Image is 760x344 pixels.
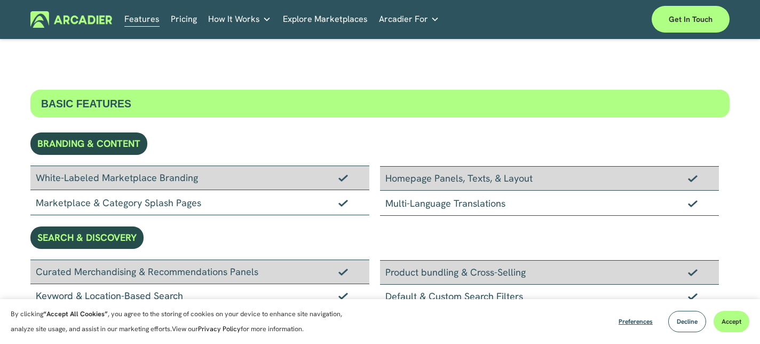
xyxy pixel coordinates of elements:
[30,90,730,118] div: BASIC FEATURES
[283,11,368,28] a: Explore Marketplaces
[30,11,112,28] img: Arcadier
[688,200,698,207] img: Checkmark
[338,292,348,300] img: Checkmark
[30,284,369,308] div: Keyword & Location-Based Search
[652,6,730,33] a: Get in touch
[722,317,741,326] span: Accept
[338,174,348,182] img: Checkmark
[619,317,653,326] span: Preferences
[338,268,348,276] img: Checkmark
[668,311,706,332] button: Decline
[30,166,369,190] div: White-Labeled Marketplace Branding
[43,309,108,318] strong: “Accept All Cookies”
[677,317,698,326] span: Decline
[380,191,719,216] div: Multi-Language Translations
[338,199,348,207] img: Checkmark
[379,12,428,27] span: Arcadier For
[380,285,719,309] div: Default & Custom Search Filters
[714,311,749,332] button: Accept
[611,311,661,332] button: Preferences
[30,226,144,249] div: SEARCH & DISCOVERY
[171,11,197,28] a: Pricing
[124,11,160,28] a: Features
[208,12,260,27] span: How It Works
[379,11,439,28] a: folder dropdown
[198,324,241,333] a: Privacy Policy
[380,260,719,285] div: Product bundling & Cross-Selling
[380,166,719,191] div: Homepage Panels, Texts, & Layout
[11,307,358,337] p: By clicking , you agree to the storing of cookies on your device to enhance site navigation, anal...
[208,11,271,28] a: folder dropdown
[688,175,698,182] img: Checkmark
[688,269,698,276] img: Checkmark
[30,132,147,155] div: BRANDING & CONTENT
[688,293,698,300] img: Checkmark
[30,260,369,284] div: Curated Merchandising & Recommendations Panels
[30,190,369,215] div: Marketplace & Category Splash Pages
